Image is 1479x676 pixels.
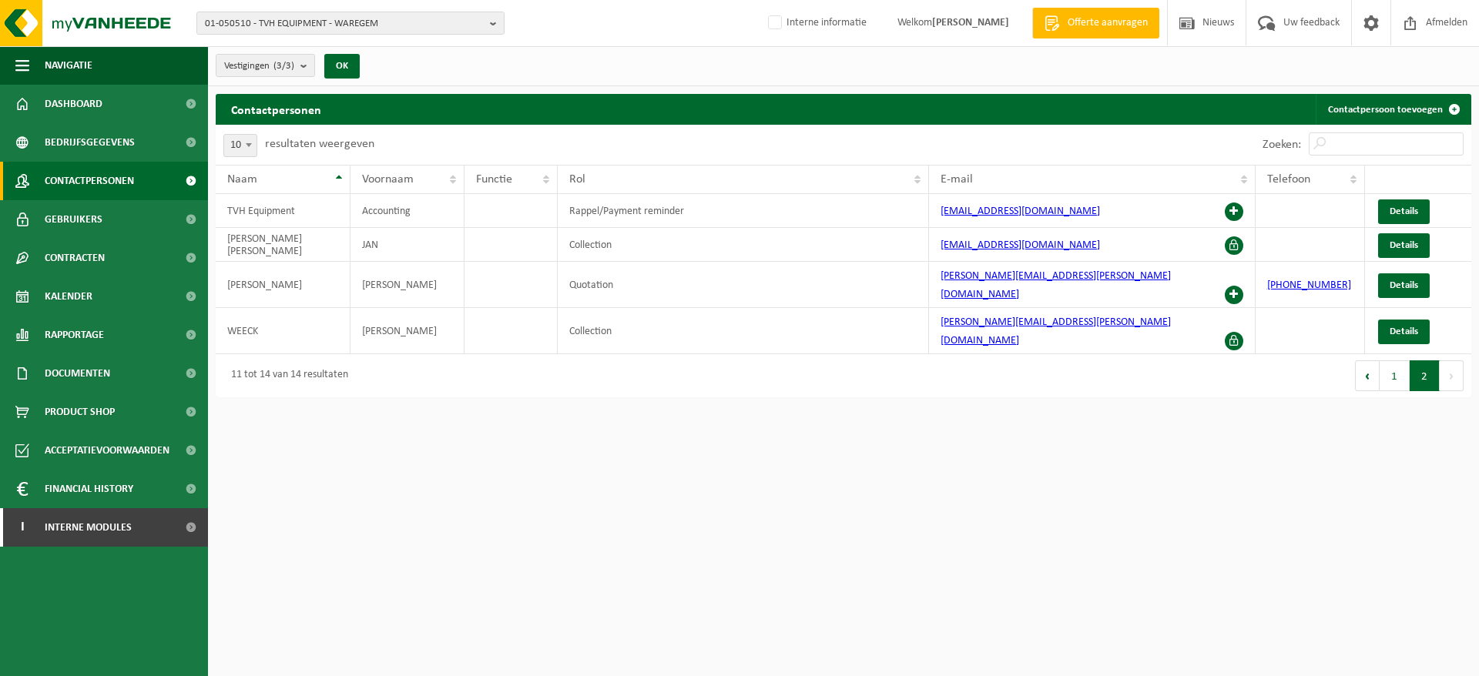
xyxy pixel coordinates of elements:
span: E-mail [941,173,973,186]
span: Details [1390,206,1418,216]
button: Vestigingen(3/3) [216,54,315,77]
span: Navigatie [45,46,92,85]
label: resultaten weergeven [265,138,374,150]
span: Acceptatievoorwaarden [45,431,169,470]
span: Contracten [45,239,105,277]
span: 01-050510 - TVH EQUIPMENT - WAREGEM [205,12,484,35]
span: Naam [227,173,257,186]
button: OK [324,54,360,79]
td: [PERSON_NAME] [PERSON_NAME] [216,228,350,262]
span: Interne modules [45,508,132,547]
div: 11 tot 14 van 14 resultaten [223,362,348,390]
count: (3/3) [273,61,294,71]
button: Next [1440,360,1464,391]
td: Quotation [558,262,930,308]
span: Voornaam [362,173,414,186]
span: Rol [569,173,585,186]
a: Offerte aanvragen [1032,8,1159,38]
a: Contactpersoon toevoegen [1316,94,1470,125]
a: Details [1378,233,1430,258]
h2: Contactpersonen [216,94,337,124]
span: Details [1390,240,1418,250]
span: Vestigingen [224,55,294,78]
span: Details [1390,326,1418,336]
td: Collection [558,308,930,354]
span: Product Shop [45,393,115,431]
span: Details [1390,280,1418,290]
span: Kalender [45,277,92,316]
button: 1 [1380,360,1410,391]
td: [PERSON_NAME] [350,308,464,354]
td: TVH Equipment [216,194,350,228]
span: Gebruikers [45,200,102,239]
span: Bedrijfsgegevens [45,123,135,162]
span: Documenten [45,354,110,393]
label: Zoeken: [1263,139,1301,151]
span: Rapportage [45,316,104,354]
a: [PERSON_NAME][EMAIL_ADDRESS][PERSON_NAME][DOMAIN_NAME] [941,270,1171,300]
span: I [15,508,29,547]
td: [PERSON_NAME] [216,262,350,308]
button: Previous [1355,360,1380,391]
span: Contactpersonen [45,162,134,200]
span: Functie [476,173,512,186]
td: WEECK [216,308,350,354]
a: [PERSON_NAME][EMAIL_ADDRESS][PERSON_NAME][DOMAIN_NAME] [941,316,1171,346]
strong: [PERSON_NAME] [932,17,1009,28]
td: JAN [350,228,464,262]
span: 10 [223,134,257,157]
a: [EMAIL_ADDRESS][DOMAIN_NAME] [941,206,1100,217]
a: Details [1378,273,1430,298]
span: 10 [224,135,257,156]
span: Offerte aanvragen [1064,15,1152,31]
td: Collection [558,228,930,262]
button: 2 [1410,360,1440,391]
a: [EMAIL_ADDRESS][DOMAIN_NAME] [941,239,1100,251]
a: [PHONE_NUMBER] [1267,279,1351,291]
a: Details [1378,320,1430,344]
span: Telefoon [1267,173,1310,186]
td: Rappel/Payment reminder [558,194,930,228]
td: [PERSON_NAME] [350,262,464,308]
span: Dashboard [45,85,102,123]
a: Details [1378,199,1430,224]
label: Interne informatie [765,12,867,35]
td: Accounting [350,194,464,228]
span: Financial History [45,470,133,508]
button: 01-050510 - TVH EQUIPMENT - WAREGEM [196,12,505,35]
